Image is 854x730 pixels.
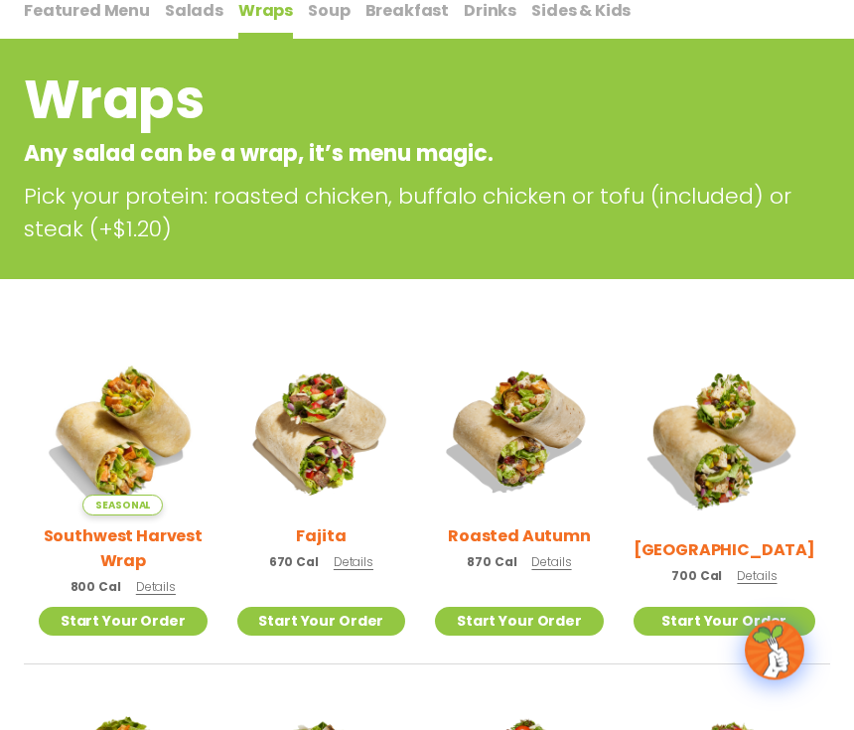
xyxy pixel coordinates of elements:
[24,181,830,246] p: Pick your protein: roasted chicken, buffalo chicken or tofu (included) or steak (+$1.20)
[24,138,670,171] p: Any salad can be a wrap, it’s menu magic.
[237,348,406,516] img: Product photo for Fajita Wrap
[82,496,163,516] span: Seasonal
[467,554,516,572] span: 870 Cal
[448,524,591,549] h2: Roasted Autumn
[237,608,406,637] a: Start Your Order
[747,623,802,678] img: wpChatIcon
[136,579,176,596] span: Details
[671,568,722,586] span: 700 Cal
[737,568,777,585] span: Details
[296,524,346,549] h2: Fajita
[531,554,571,571] span: Details
[39,524,208,574] h2: Southwest Harvest Wrap
[634,538,815,563] h2: [GEOGRAPHIC_DATA]
[71,579,121,597] span: 800 Cal
[634,608,815,637] a: Start Your Order
[435,608,604,637] a: Start Your Order
[334,554,373,571] span: Details
[269,554,319,572] span: 670 Cal
[634,348,815,529] img: Product photo for BBQ Ranch Wrap
[39,348,208,516] img: Product photo for Southwest Harvest Wrap
[24,61,670,141] h2: Wraps
[39,608,208,637] a: Start Your Order
[435,348,604,516] img: Product photo for Roasted Autumn Wrap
